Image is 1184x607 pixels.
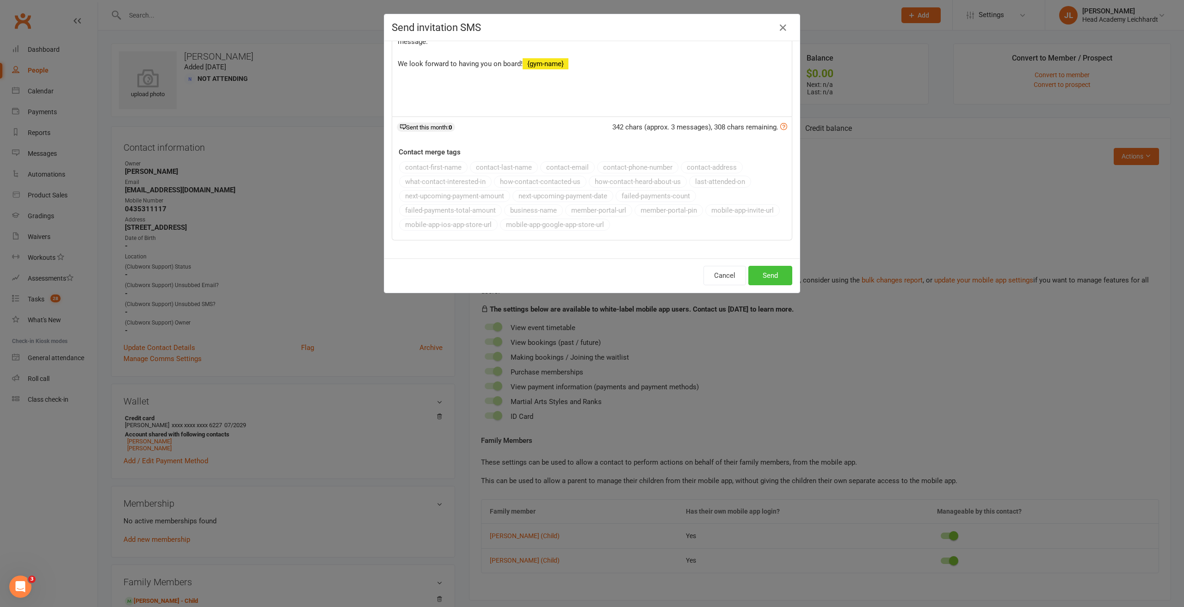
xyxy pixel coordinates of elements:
[612,122,787,133] div: 342 chars (approx. 3 messages), 308 chars remaining.
[9,576,31,598] iframe: Intercom live chat
[28,576,36,583] span: 3
[776,20,790,35] button: Close
[703,266,746,285] button: Cancel
[392,22,792,33] h4: Send invitation SMS
[399,147,461,158] label: Contact merge tags
[449,124,452,131] strong: 0
[397,123,455,132] div: Sent this month:
[748,266,792,285] button: Send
